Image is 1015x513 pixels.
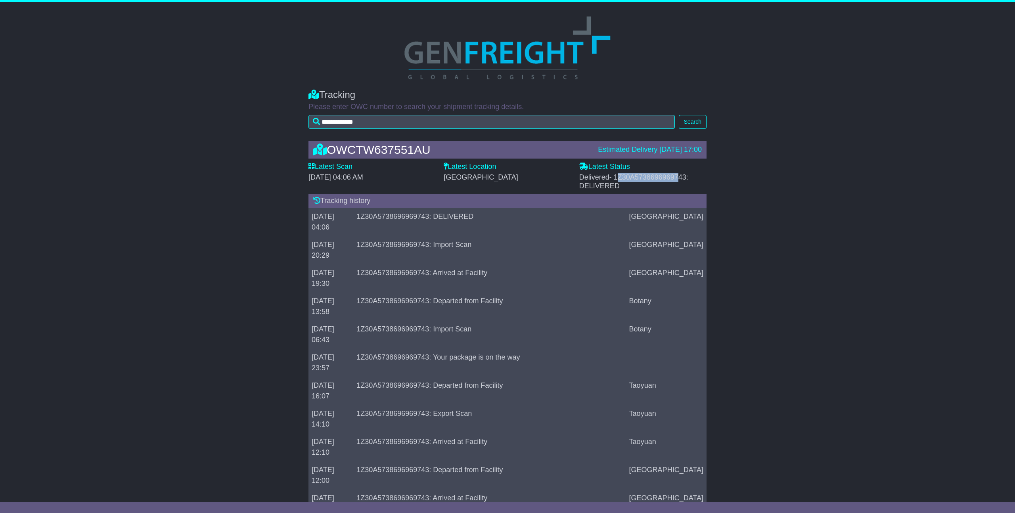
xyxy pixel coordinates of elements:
td: [GEOGRAPHIC_DATA] [626,236,707,264]
td: 1Z30A5738696969743: Departed from Facility [353,377,626,405]
div: OWCTW637551AU [309,143,594,156]
td: Taoyuan [626,433,707,461]
td: Taoyuan [626,405,707,433]
td: [GEOGRAPHIC_DATA] [626,461,707,489]
td: 1Z30A5738696969743: DELIVERED [353,208,626,236]
td: [GEOGRAPHIC_DATA] [626,208,707,236]
span: [DATE] 04:06 AM [308,173,363,181]
span: [GEOGRAPHIC_DATA] [444,173,518,181]
td: [DATE] 12:00 [308,461,353,489]
td: [DATE] 20:29 [308,236,353,264]
td: 1Z30A5738696969743: Import Scan [353,320,626,348]
td: 1Z30A5738696969743: Import Scan [353,236,626,264]
span: Delivered [579,173,688,190]
td: 1Z30A5738696969743: Arrived at Facility [353,433,626,461]
td: [GEOGRAPHIC_DATA] [626,264,707,292]
td: [DATE] 23:57 [308,348,353,377]
td: Botany [626,320,707,348]
div: Estimated Delivery [DATE] 17:00 [598,145,702,154]
td: 1Z30A5738696969743: Departed from Facility [353,292,626,320]
p: Please enter OWC number to search your shipment tracking details. [308,103,707,111]
td: Botany [626,292,707,320]
td: [DATE] 16:07 [308,377,353,405]
td: [DATE] 19:30 [308,264,353,292]
div: Tracking [308,89,707,101]
td: [DATE] 14:10 [308,405,353,433]
td: 1Z30A5738696969743: Export Scan [353,405,626,433]
td: Taoyuan [626,377,707,405]
td: 1Z30A5738696969743: Arrived at Facility [353,264,626,292]
td: [DATE] 04:06 [308,208,353,236]
button: Search [679,115,707,129]
label: Latest Status [579,163,630,171]
label: Latest Scan [308,163,352,171]
label: Latest Location [444,163,496,171]
div: Tracking history [308,194,707,208]
td: 1Z30A5738696969743: Departed from Facility [353,461,626,489]
img: Light [402,14,612,81]
td: [DATE] 13:58 [308,292,353,320]
td: [DATE] 06:43 [308,320,353,348]
span: - 1Z30A5738696969743: DELIVERED [579,173,688,190]
td: [DATE] 12:10 [308,433,353,461]
td: 1Z30A5738696969743: Your package is on the way [353,348,626,377]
